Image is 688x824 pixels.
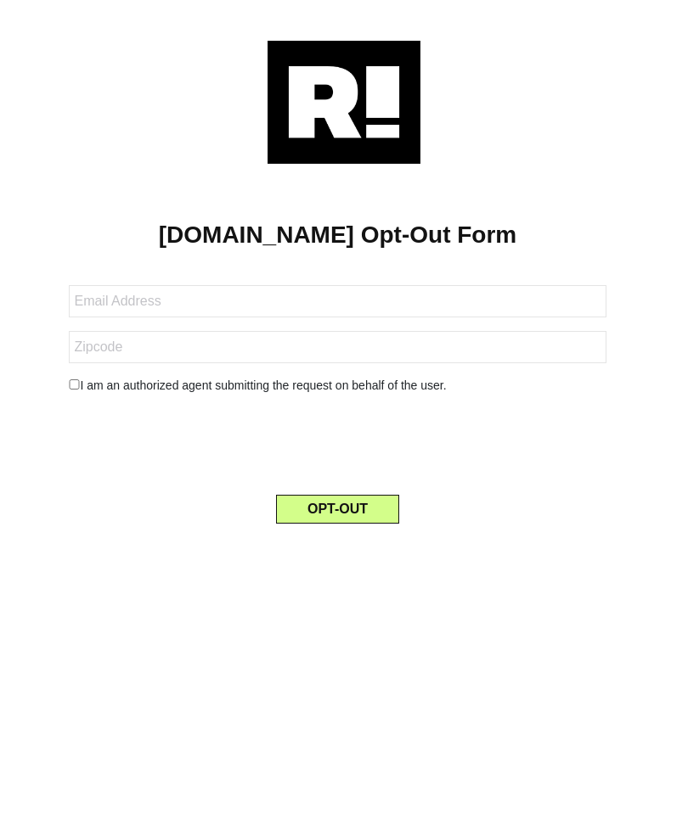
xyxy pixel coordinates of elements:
[276,495,399,524] button: OPT-OUT
[209,408,467,474] iframe: reCAPTCHA
[69,331,606,363] input: Zipcode
[268,41,420,164] img: Retention.com
[69,285,606,317] input: Email Address
[25,221,650,249] h1: [DOMAIN_NAME] Opt-Out Form
[56,377,618,395] div: I am an authorized agent submitting the request on behalf of the user.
